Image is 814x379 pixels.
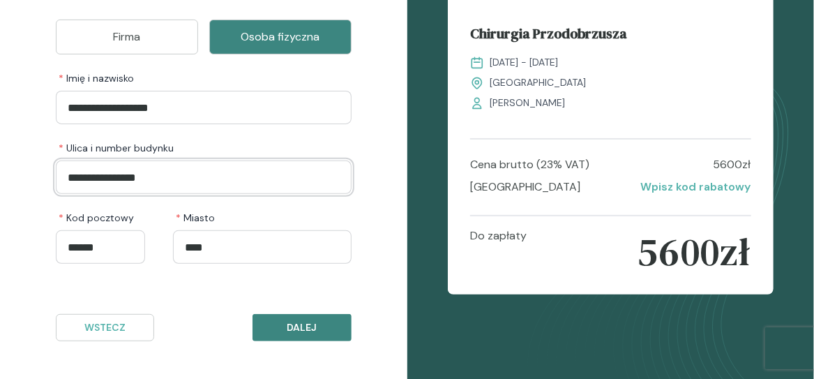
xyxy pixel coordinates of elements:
[56,314,154,341] button: Wstecz
[470,179,580,195] p: [GEOGRAPHIC_DATA]
[490,55,558,70] span: [DATE] - [DATE]
[56,91,352,124] input: Imię i nazwisko
[56,230,145,264] input: Kod pocztowy
[264,320,339,335] p: Dalej
[470,228,527,276] p: Do zapłaty
[173,230,352,264] input: Miasto
[490,96,565,110] span: [PERSON_NAME]
[470,23,751,50] a: Chirurgia Przodobrzusza
[68,320,142,335] p: Wstecz
[637,228,751,276] p: 5600 zł
[253,314,351,341] button: Dalej
[227,29,334,45] p: Osoba fizyczna
[490,75,586,90] span: [GEOGRAPHIC_DATA]
[470,23,627,50] span: Chirurgia Przodobrzusza
[59,211,134,225] span: Kod pocztowy
[714,156,751,173] p: 5600 zł
[176,211,215,225] span: Miasto
[73,29,181,45] p: Firma
[470,156,589,173] p: Cena brutto (23% VAT)
[56,20,198,54] button: Firma
[59,141,174,155] span: Ulica i number budynku
[641,179,751,195] p: Wpisz kod rabatowy
[209,20,352,54] button: Osoba fizyczna
[56,161,352,194] input: Ulica i number budynku
[59,71,134,85] span: Imię i nazwisko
